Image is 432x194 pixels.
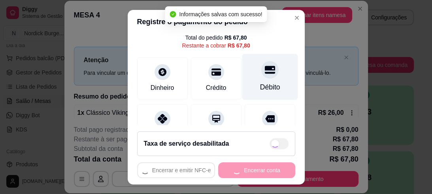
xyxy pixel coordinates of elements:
[182,42,250,49] div: Restante a cobrar
[144,139,229,148] h2: Taxa de serviço desabilitada
[128,10,305,34] header: Registre o pagamento do pedido
[291,11,303,24] button: Close
[151,83,174,93] div: Dinheiro
[185,34,247,42] div: Total do pedido
[206,83,226,93] div: Crédito
[260,82,280,92] div: Débito
[170,11,176,17] span: check-circle
[224,34,247,42] div: R$ 67,80
[179,11,262,17] span: Informações salvas com sucesso!
[228,42,250,49] div: R$ 67,80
